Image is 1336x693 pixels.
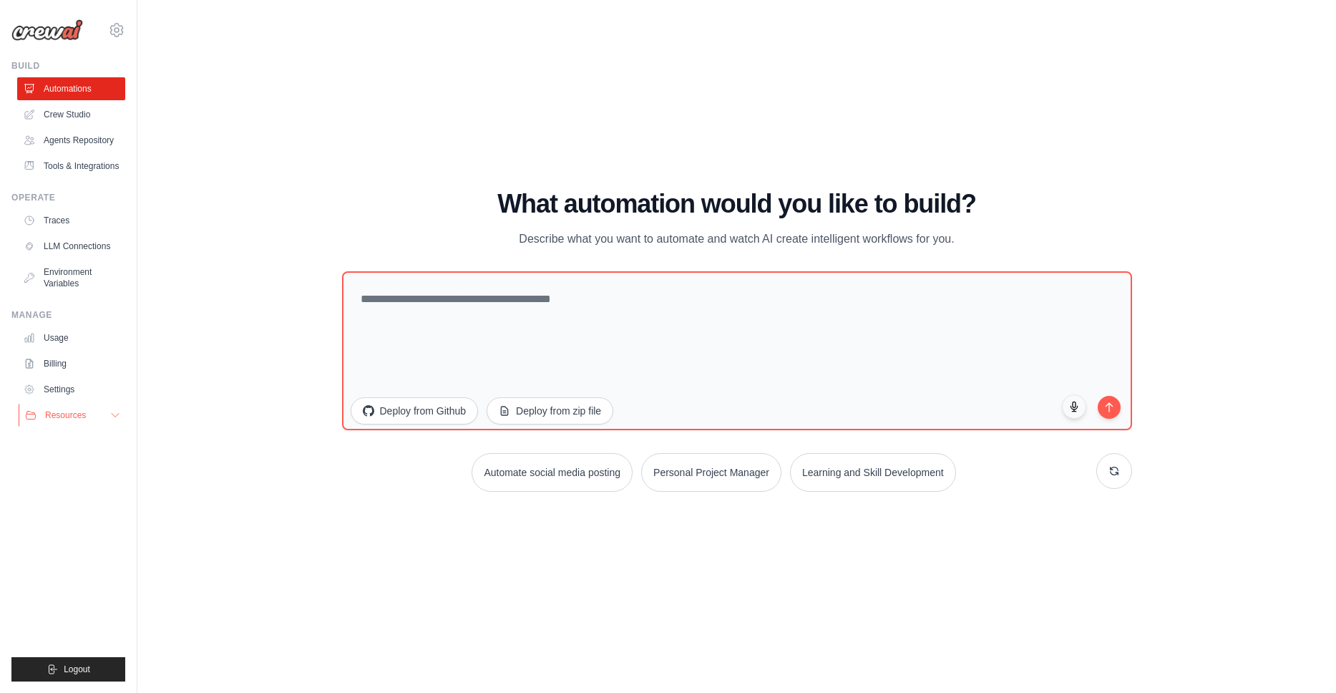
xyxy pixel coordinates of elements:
button: Deploy from Github [351,397,479,425]
div: Operate [11,192,125,203]
a: Agents Repository [17,129,125,152]
p: Describe what you want to automate and watch AI create intelligent workflows for you. [497,230,977,248]
span: Logout [64,664,90,675]
button: Logout [11,657,125,682]
button: Resources [19,404,127,427]
img: Logo [11,19,83,41]
a: Automations [17,77,125,100]
button: Deploy from zip file [487,397,613,425]
a: Usage [17,326,125,349]
div: Manage [11,309,125,321]
div: Build [11,60,125,72]
a: Settings [17,378,125,401]
button: Learning and Skill Development [790,453,956,492]
a: Environment Variables [17,261,125,295]
a: Billing [17,352,125,375]
a: Traces [17,209,125,232]
span: Resources [45,409,86,421]
h1: What automation would you like to build? [342,190,1132,218]
iframe: Chat Widget [1264,624,1336,693]
a: LLM Connections [17,235,125,258]
button: Personal Project Manager [641,453,781,492]
a: Tools & Integrations [17,155,125,178]
button: Automate social media posting [472,453,633,492]
a: Crew Studio [17,103,125,126]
